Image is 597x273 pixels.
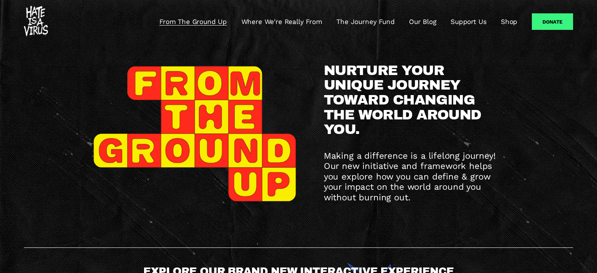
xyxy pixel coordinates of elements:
span: Making a difference is a lifelong journey! Our new initiative and framework helps you explore how... [324,150,499,202]
a: From The Ground Up [159,17,227,26]
a: Donate [532,13,573,30]
a: Where We're Really From [241,17,322,26]
a: Our Blog [409,17,436,26]
a: The Journey Fund [336,17,394,26]
span: NURTURE YOUR UNIQUE JOURNEY TOWARD CHANGING THE WORLD AROUND YOU. [324,63,486,137]
img: #HATEISAVIRUS [24,6,48,37]
a: Shop [501,17,517,26]
a: Support Us [451,17,486,26]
